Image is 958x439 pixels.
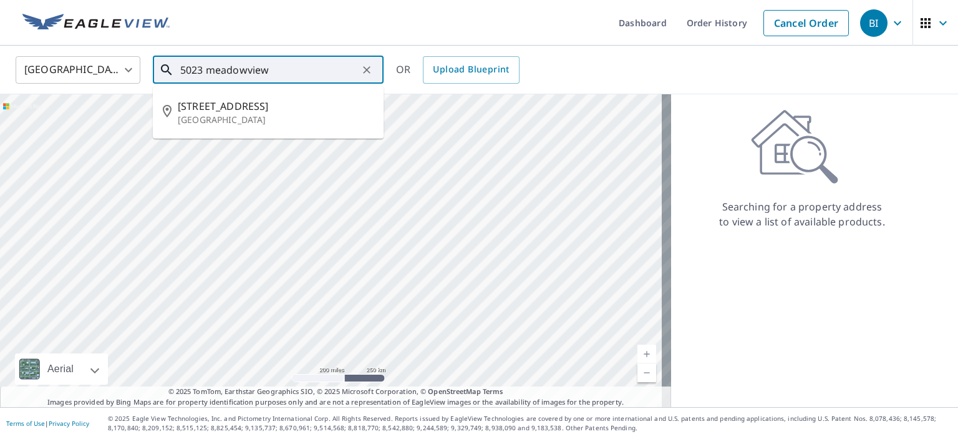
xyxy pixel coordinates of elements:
span: © 2025 TomTom, Earthstar Geographics SIO, © 2025 Microsoft Corporation, © [168,387,503,397]
a: Privacy Policy [49,419,89,428]
p: © 2025 Eagle View Technologies, Inc. and Pictometry International Corp. All Rights Reserved. Repo... [108,414,952,433]
div: BI [860,9,888,37]
div: OR [396,56,520,84]
div: [GEOGRAPHIC_DATA] [16,52,140,87]
a: Terms of Use [6,419,45,428]
a: Current Level 5, Zoom Out [637,363,656,382]
img: EV Logo [22,14,170,32]
p: | [6,420,89,427]
div: Aerial [15,353,108,385]
div: Aerial [44,353,77,385]
a: Cancel Order [763,10,849,36]
p: [GEOGRAPHIC_DATA] [178,114,374,126]
a: Upload Blueprint [423,56,519,84]
input: Search by address or latitude-longitude [180,52,358,87]
a: Terms [483,387,503,396]
span: [STREET_ADDRESS] [178,99,374,114]
span: Upload Blueprint [433,62,509,77]
a: OpenStreetMap [428,387,480,396]
p: Searching for a property address to view a list of available products. [718,199,886,229]
button: Clear [358,61,375,79]
a: Current Level 5, Zoom In [637,345,656,363]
